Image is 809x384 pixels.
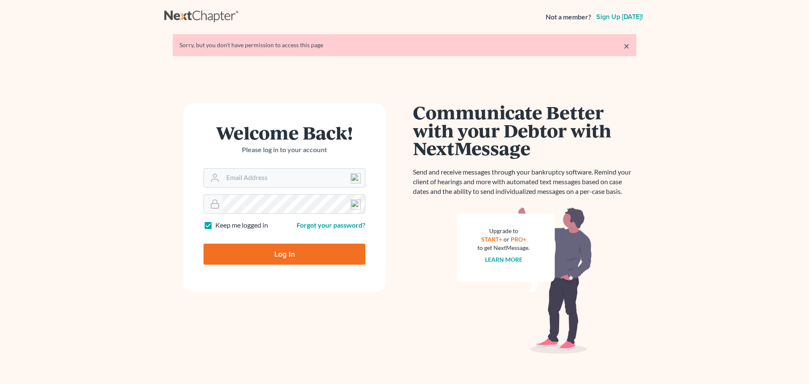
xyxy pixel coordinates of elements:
a: Sign up [DATE]! [595,13,645,20]
p: Please log in to your account [204,145,365,155]
p: Send and receive messages through your bankruptcy software. Remind your client of hearings and mo... [413,167,636,196]
label: Keep me logged in [215,220,268,230]
strong: Not a member? [546,12,591,22]
a: Learn more [485,256,522,263]
h1: Welcome Back! [204,124,365,142]
img: npw-badge-icon-locked.svg [351,199,361,209]
div: Sorry, but you don't have permission to access this page [179,41,630,49]
span: or [504,236,509,243]
input: Email Address [223,169,365,187]
a: START+ [481,236,502,243]
input: Log In [204,244,365,265]
a: Forgot your password? [297,221,365,229]
a: PRO+ [511,236,526,243]
h1: Communicate Better with your Debtor with NextMessage [413,103,636,157]
a: × [624,41,630,51]
div: Upgrade to [477,227,530,235]
img: nextmessage_bg-59042aed3d76b12b5cd301f8e5b87938c9018125f34e5fa2b7a6b67550977c72.svg [457,207,592,354]
div: to get NextMessage. [477,244,530,252]
img: npw-badge-icon-locked.svg [351,173,361,183]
